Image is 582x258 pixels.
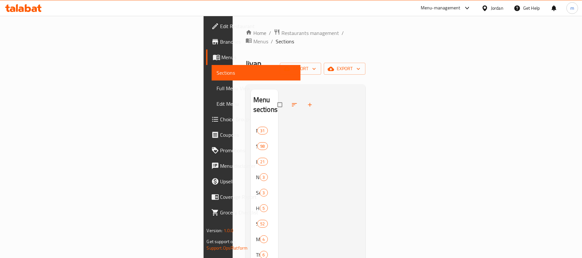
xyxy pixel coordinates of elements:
[207,244,248,252] a: Support.OpsPlatform
[274,99,287,111] span: Select all sections
[303,98,318,112] button: Add section
[220,131,296,139] span: Coupons
[287,98,303,112] span: Sort sections
[258,128,267,134] span: 31
[256,204,260,212] span: Herbs Packets
[217,84,296,92] span: Full Menu View
[258,159,267,165] span: 21
[206,143,301,158] a: Promotions
[256,235,260,243] span: Miscellaneous
[220,162,296,170] span: Menu disclaimer
[220,177,296,185] span: Upsell
[257,220,268,228] div: items
[222,53,296,61] span: Menus
[260,190,268,196] span: 3
[251,216,278,231] div: Spices Packets52
[260,205,268,211] span: 5
[280,63,321,75] button: import
[251,154,278,169] div: Legumes21
[260,189,268,197] div: items
[251,185,278,200] div: Seeds Packets3
[220,38,296,46] span: Branches
[421,4,460,12] div: Menu-management
[251,169,278,185] div: Natural Oils3
[206,127,301,143] a: Coupons
[257,158,268,166] div: items
[256,158,258,166] span: Legumes
[206,112,301,127] a: Choice Groups
[256,189,260,197] span: Seeds Packets
[220,209,296,216] span: Grocery Checklist
[220,115,296,123] span: Choice Groups
[212,96,301,112] a: Edit Menu
[212,81,301,96] a: Full Menu View
[251,138,278,154] div: Spices98
[251,123,278,138] div: Nuts31
[260,173,268,181] div: items
[260,235,268,243] div: items
[206,18,301,34] a: Edit Restaurant
[220,22,296,30] span: Edit Restaurant
[224,226,234,235] span: 1.0.0
[206,205,301,220] a: Grocery Checklist
[256,220,258,228] span: Spices Packets
[207,226,223,235] span: Version:
[281,29,339,37] span: Restaurants management
[258,143,267,149] span: 98
[217,69,296,77] span: Sections
[570,5,574,12] span: m
[256,142,258,150] span: Spices
[206,174,301,189] a: Upsell
[258,221,267,227] span: 52
[285,65,316,73] span: import
[257,127,268,134] div: items
[220,146,296,154] span: Promotions
[491,5,503,12] div: Jordan
[207,237,237,246] span: Get support on:
[329,65,360,73] span: export
[206,49,301,65] a: Menus
[217,100,296,108] span: Edit Menu
[342,29,344,37] li: /
[260,252,268,258] span: 6
[274,29,339,37] a: Restaurants management
[256,127,258,134] span: Nuts
[251,200,278,216] div: Herbs Packets5
[246,29,366,46] nav: breadcrumb
[260,204,268,212] div: items
[324,63,365,75] button: export
[256,173,260,181] span: Natural Oils
[220,193,296,201] span: Coverage Report
[251,231,278,247] div: Miscellaneous4
[206,189,301,205] a: Coverage Report
[206,34,301,49] a: Branches
[206,158,301,174] a: Menu disclaimer
[212,65,301,81] a: Sections
[260,174,268,180] span: 3
[260,236,268,242] span: 4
